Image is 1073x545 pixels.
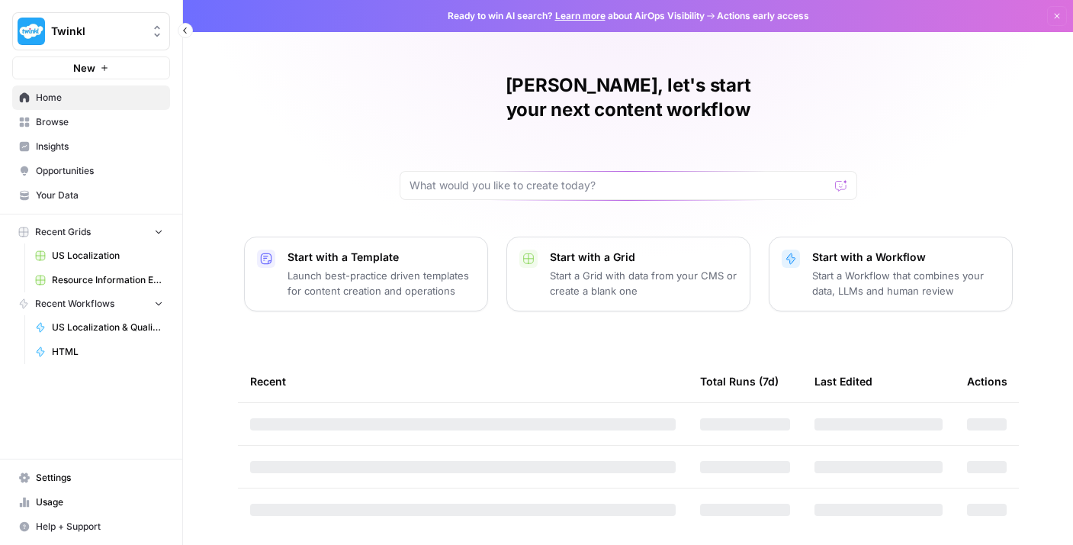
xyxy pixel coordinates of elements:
p: Launch best-practice driven templates for content creation and operations [288,268,475,298]
a: US Localization & Quality Check [28,315,170,340]
a: Insights [12,134,170,159]
button: Help + Support [12,514,170,539]
button: Start with a TemplateLaunch best-practice driven templates for content creation and operations [244,237,488,311]
span: Usage [36,495,163,509]
span: Settings [36,471,163,485]
span: Home [36,91,163,105]
img: Twinkl Logo [18,18,45,45]
span: Browse [36,115,163,129]
span: Opportunities [36,164,163,178]
a: US Localization [28,243,170,268]
span: Recent Workflows [35,297,114,311]
button: Start with a WorkflowStart a Workflow that combines your data, LLMs and human review [769,237,1013,311]
p: Start a Grid with data from your CMS or create a blank one [550,268,737,298]
span: Help + Support [36,520,163,534]
span: Recent Grids [35,225,91,239]
h1: [PERSON_NAME], let's start your next content workflow [400,73,857,122]
a: Your Data [12,183,170,208]
button: Recent Workflows [12,292,170,315]
span: Resource Information Extraction and Descriptions [52,273,163,287]
span: Your Data [36,189,163,202]
span: Insights [36,140,163,153]
span: US Localization & Quality Check [52,321,163,334]
div: Recent [250,360,676,402]
div: Total Runs (7d) [700,360,779,402]
span: New [73,60,95,76]
a: Learn more [555,10,606,21]
span: Actions early access [717,9,809,23]
a: HTML [28,340,170,364]
div: Actions [967,360,1007,402]
span: Twinkl [51,24,143,39]
a: Usage [12,490,170,514]
button: Workspace: Twinkl [12,12,170,50]
input: What would you like to create today? [410,178,829,193]
a: Resource Information Extraction and Descriptions [28,268,170,292]
a: Settings [12,466,170,490]
button: Recent Grids [12,221,170,243]
p: Start with a Grid [550,250,737,265]
a: Browse [12,110,170,134]
a: Home [12,85,170,110]
a: Opportunities [12,159,170,183]
p: Start with a Template [288,250,475,265]
div: Last Edited [814,360,872,402]
span: HTML [52,345,163,359]
button: New [12,56,170,79]
span: US Localization [52,249,163,263]
p: Start with a Workflow [812,250,1000,265]
p: Start a Workflow that combines your data, LLMs and human review [812,268,1000,298]
span: Ready to win AI search? about AirOps Visibility [448,9,705,23]
button: Start with a GridStart a Grid with data from your CMS or create a blank one [506,237,750,311]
